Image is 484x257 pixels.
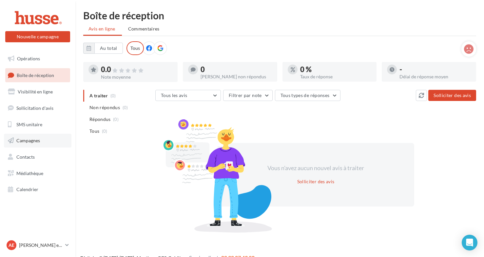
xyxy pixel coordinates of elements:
button: Nouvelle campagne [5,31,70,42]
span: Contacts [16,154,35,160]
div: Tous [126,41,144,55]
a: Ae [PERSON_NAME] et [PERSON_NAME] [5,239,70,251]
a: Sollicitation d'avis [4,101,71,115]
div: Boîte de réception [83,10,476,20]
a: Visibilité en ligne [4,85,71,99]
a: Contacts [4,150,71,164]
p: [PERSON_NAME] et [PERSON_NAME] [19,242,63,248]
a: Calendrier [4,183,71,196]
a: Opérations [4,52,71,66]
span: Non répondus [89,104,120,111]
span: Sollicitation d'avis [16,105,53,111]
span: Commentaires [128,26,160,32]
button: Au total [83,43,123,54]
span: Tous [89,128,99,134]
span: Calendrier [16,187,38,192]
div: Open Intercom Messenger [462,235,477,250]
span: (0) [123,105,128,110]
div: [PERSON_NAME] non répondus [201,74,272,79]
span: SMS unitaire [16,121,42,127]
span: Répondus [89,116,111,123]
div: Taux de réponse [300,74,372,79]
button: Au total [94,43,123,54]
div: - [399,66,471,73]
span: Tous les avis [161,92,187,98]
a: Médiathèque [4,167,71,180]
span: Campagnes [16,138,40,143]
button: Tous types de réponses [275,90,340,101]
a: Campagnes [4,134,71,148]
span: Tous types de réponses [281,92,330,98]
a: SMS unitaire [4,118,71,131]
span: Visibilité en ligne [18,89,53,94]
span: Ae [9,242,14,248]
div: 0 [201,66,272,73]
button: Solliciter des avis [295,178,337,186]
div: 0 % [300,66,372,73]
button: Solliciter des avis [428,90,476,101]
span: (0) [113,117,119,122]
span: (0) [102,128,107,134]
span: Boîte de réception [17,72,54,78]
span: Opérations [17,56,40,61]
div: Délai de réponse moyen [399,74,471,79]
a: Boîte de réception [4,68,71,82]
button: Tous les avis [155,90,221,101]
button: Filtrer par note [223,90,273,101]
div: Note moyenne [101,75,172,79]
div: 0.0 [101,66,172,73]
div: Vous n'avez aucun nouvel avis à traiter [260,164,372,172]
span: Médiathèque [16,170,43,176]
